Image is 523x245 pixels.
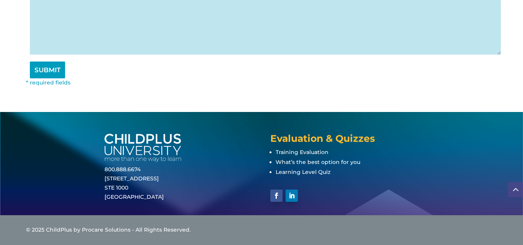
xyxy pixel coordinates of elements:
[26,226,497,235] div: © 2025 ChildPlus by Procare Solutions - All Rights Reserved.
[105,175,164,200] a: [STREET_ADDRESS]STE 1000[GEOGRAPHIC_DATA]
[276,159,360,165] a: What’s the best option for you
[30,62,65,78] input: SUBMIT
[286,190,298,202] a: Follow on LinkedIn
[105,166,141,173] a: 800.888.6674
[105,134,181,162] img: white-cpu-wordmark
[276,149,329,156] a: Training Evaluation
[26,79,70,86] font: * required fields
[276,169,330,175] a: Learning Level Quiz
[270,190,283,202] a: Follow on Facebook
[270,134,418,147] h4: Evaluation & Quizzes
